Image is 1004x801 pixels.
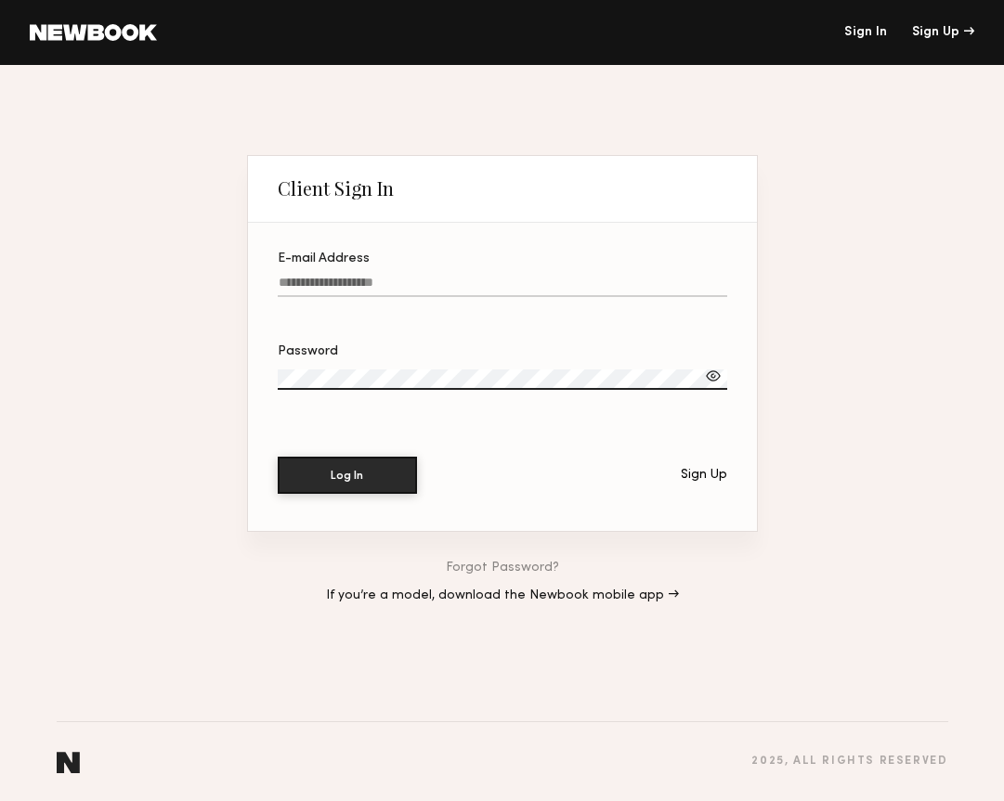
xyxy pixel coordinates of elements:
input: Password [278,369,727,390]
div: Sign Up [681,469,727,482]
div: E-mail Address [278,252,727,265]
a: Sign In [844,26,887,39]
a: If you’re a model, download the Newbook mobile app → [326,589,679,602]
div: Client Sign In [278,177,394,200]
input: E-mail Address [278,276,727,297]
div: 2025 , all rights reserved [751,756,947,768]
div: Password [278,345,727,358]
a: Forgot Password? [446,562,559,575]
div: Sign Up [912,26,974,39]
button: Log In [278,457,417,494]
